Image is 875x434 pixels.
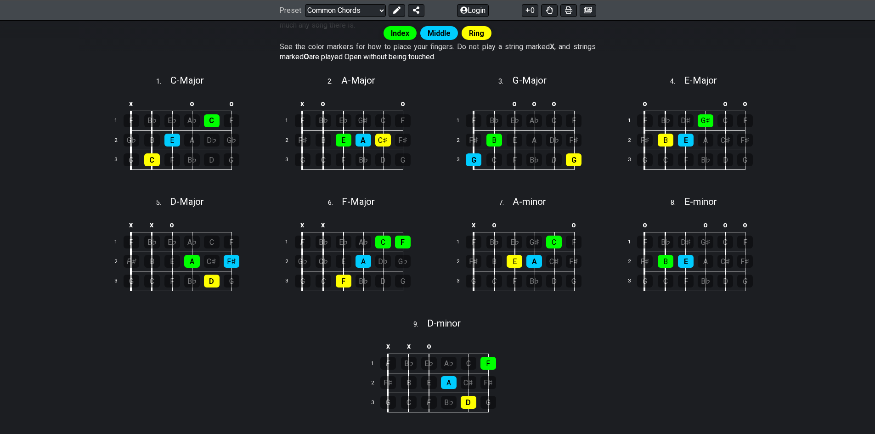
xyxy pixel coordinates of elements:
td: 1 [451,232,473,252]
td: 1 [622,111,644,131]
div: F [637,114,653,127]
div: F [124,114,139,127]
div: G [395,275,411,287]
div: C♯ [461,376,476,389]
div: B♭ [698,275,713,287]
div: D [375,153,391,166]
td: 1 [451,111,473,131]
div: A♭ [526,114,542,127]
div: E [164,255,180,268]
div: G [124,275,139,287]
td: 3 [622,150,644,170]
div: B [486,255,502,268]
div: C [658,275,673,287]
div: D [204,153,220,166]
div: F [466,236,481,248]
td: o [564,217,584,232]
div: F [737,236,753,248]
span: Preset [279,6,301,15]
div: G [480,396,496,409]
div: B♭ [441,396,457,409]
div: E [421,376,437,389]
td: x [292,96,313,111]
div: A [356,134,371,147]
div: F♯ [637,255,653,268]
td: 2 [622,252,644,271]
div: G [637,275,653,287]
td: 3 [109,271,131,291]
strong: O [304,52,309,61]
div: C [546,114,562,127]
div: F♯ [566,255,581,268]
div: E♭ [164,236,180,248]
div: B♭ [184,153,200,166]
td: x [398,338,419,354]
td: x [121,217,142,232]
div: G [737,153,753,166]
td: 2 [280,130,302,150]
td: o [544,96,564,111]
div: E♭ [507,114,522,127]
td: 1 [622,232,644,252]
td: 1 [280,232,302,252]
td: o [484,217,505,232]
div: B [144,255,160,268]
span: 8 . [671,198,684,208]
div: E♭ [164,114,180,127]
div: G♭ [395,255,411,268]
div: G [566,153,581,166]
div: A [526,134,542,147]
div: D [546,275,562,287]
td: 1 [280,111,302,131]
div: B♭ [316,114,331,127]
div: A [184,134,200,147]
div: B [658,255,673,268]
select: Preset [305,4,386,17]
span: D - minor [427,318,461,329]
span: G - Major [513,75,547,86]
div: C [204,236,220,248]
div: G [466,153,481,166]
td: 2 [451,252,473,271]
div: B♭ [401,357,417,370]
div: F♯ [480,376,496,389]
div: G♯ [698,114,713,127]
div: E [678,134,694,147]
div: D [717,275,733,287]
td: x [313,217,333,232]
div: D [461,396,476,409]
div: F♯ [737,255,753,268]
div: G [380,396,396,409]
div: C♯ [717,255,733,268]
div: F [507,275,522,287]
div: C [658,153,673,166]
td: 2 [366,373,388,393]
td: o [313,96,333,111]
div: B [658,134,673,147]
div: C [486,153,502,166]
div: B♭ [698,153,713,166]
div: G♭ [224,134,239,147]
td: o [716,96,735,111]
span: E - Major [684,75,717,86]
div: D♯ [678,236,694,248]
div: F♯ [395,134,411,147]
td: o [634,217,655,232]
div: F [395,114,411,127]
div: F [737,114,753,127]
div: F [566,236,581,248]
div: C [401,396,417,409]
td: 1 [366,354,388,373]
td: o [162,217,182,232]
td: 3 [366,393,388,412]
div: B♭ [486,114,502,127]
button: Edit Preset [389,4,405,17]
div: F♯ [466,255,481,268]
div: G♭ [295,255,310,268]
div: F [678,275,694,287]
div: C [486,275,502,287]
span: Middle [428,27,451,40]
div: A♭ [356,236,371,248]
td: 3 [280,150,302,170]
button: Login [457,4,489,17]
